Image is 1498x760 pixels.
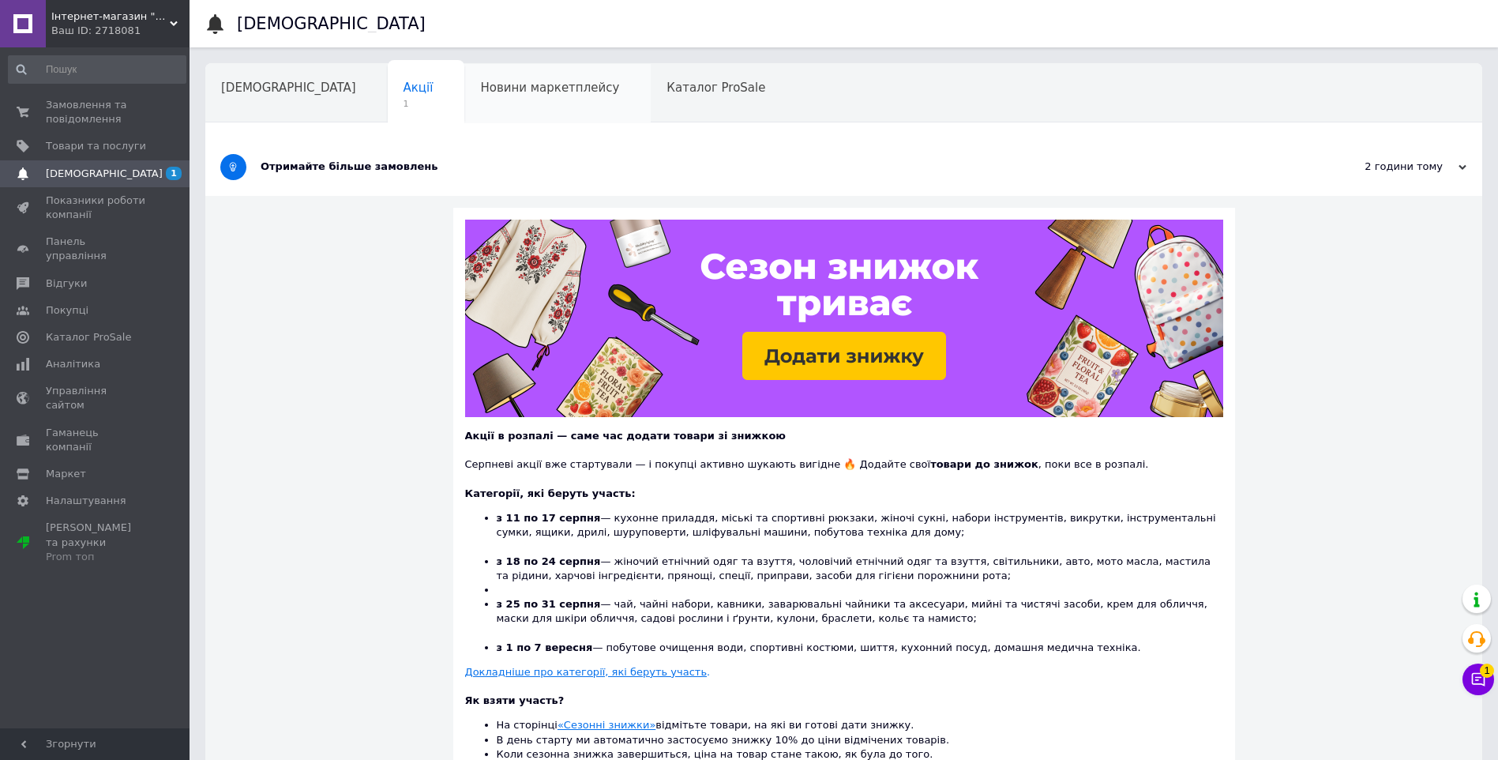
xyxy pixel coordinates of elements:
[497,733,1223,747] li: В день старту ми автоматично застосуємо знижку 10% до ціни відмічених товарів.
[465,666,708,678] u: Докладніше про категорії, які беруть участь
[46,167,163,181] span: [DEMOGRAPHIC_DATA]
[261,160,1308,174] div: Отримайте більше замовлень
[497,511,1223,555] li: — кухонне приладдя, міські та спортивні рюкзаки, жіночі сукні, набори інструментів, викрутки, інс...
[46,277,87,291] span: Відгуки
[497,718,1223,732] li: На сторінці відмітьте товари, на які ви готові дати знижку.
[666,81,765,95] span: Каталог ProSale
[497,555,601,567] b: з 18 по 24 серпня
[46,550,146,564] div: Prom топ
[1462,664,1494,695] button: Чат з покупцем1
[1308,160,1466,174] div: 2 години тому
[480,81,619,95] span: Новини маркетплейсу
[46,139,146,153] span: Товари та послуги
[46,521,146,564] span: [PERSON_NAME] та рахунки
[46,467,86,481] span: Маркет
[46,98,146,126] span: Замовлення та повідомлення
[465,487,636,499] b: Категорії, які беруть участь:
[497,598,601,610] b: з 25 по 31 серпня
[558,719,655,731] a: «Сезонні знижки»
[46,494,126,508] span: Налаштування
[8,55,186,84] input: Пошук
[46,357,100,371] span: Аналітика
[497,512,601,524] b: з 11 по 17 серпня
[497,641,593,653] b: з 1 по 7 вересня
[166,167,182,180] span: 1
[51,9,170,24] span: Інтернет-магазин "Шедеври кондитера від А до Я"
[46,235,146,263] span: Панель управління
[930,458,1038,470] b: товари до знижок
[404,81,434,95] span: Акції
[497,555,1223,583] li: — жіночий етнічний одяг та взуття, чоловічий етнічний одяг та взуття, світильники, авто, мото мас...
[465,666,711,678] a: Докладніше про категорії, які беруть участь.
[404,98,434,110] span: 1
[497,641,1223,655] li: — побутове очищення води, спортивні костюми, шиття, кухонний посуд, домашня медична техніка.
[221,81,356,95] span: [DEMOGRAPHIC_DATA]
[465,443,1223,472] div: Серпневі акції вже стартували — і покупці активно шукають вигідне 🔥 Додайте свої , поки все в роз...
[51,24,190,38] div: Ваш ID: 2718081
[465,430,786,442] b: Акції в розпалі — саме час додати товари зі знижкою
[46,330,131,344] span: Каталог ProSale
[497,597,1223,641] li: — чай, чайні набори, кавники, заварювальні чайники та аксесуари, мийні та чистячі засоби, крем дл...
[46,303,88,318] span: Покупці
[237,14,426,33] h1: [DEMOGRAPHIC_DATA]
[465,694,565,706] b: Як взяти участь?
[46,384,146,412] span: Управління сайтом
[46,194,146,222] span: Показники роботи компанії
[46,426,146,454] span: Гаманець компанії
[1480,664,1494,678] span: 1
